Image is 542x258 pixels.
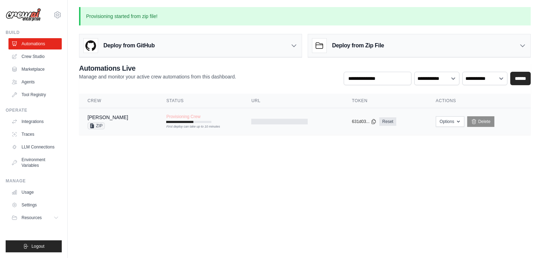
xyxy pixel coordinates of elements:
th: Actions [427,94,531,108]
a: Crew Studio [8,51,62,62]
p: Manage and monitor your active crew automations from this dashboard. [79,73,236,80]
th: URL [243,94,343,108]
div: First deploy can take up to 10 minutes [166,124,211,129]
h3: Deploy from Zip File [332,41,384,50]
span: ZIP [88,122,105,129]
button: Logout [6,240,62,252]
span: Provisioning Crew [166,114,200,119]
a: Usage [8,187,62,198]
a: Traces [8,129,62,140]
a: Environment Variables [8,154,62,171]
span: Logout [31,244,44,249]
a: [PERSON_NAME] [88,115,128,120]
th: Status [158,94,243,108]
a: Integrations [8,116,62,127]
a: Agents [8,76,62,88]
button: 631d03... [352,119,377,124]
h3: Deploy from GitHub [103,41,155,50]
button: Resources [8,212,62,223]
div: Manage [6,178,62,184]
div: Build [6,30,62,35]
a: Marketplace [8,64,62,75]
p: Provisioning started from zip file! [79,7,531,25]
span: Resources [22,215,42,221]
a: Delete [467,116,494,127]
button: Options [436,116,464,127]
a: Settings [8,199,62,211]
th: Crew [79,94,158,108]
a: Reset [379,117,396,126]
img: GitHub Logo [84,39,98,53]
a: Automations [8,38,62,49]
div: Operate [6,107,62,113]
a: Tool Registry [8,89,62,100]
img: Logo [6,8,41,22]
th: Token [343,94,427,108]
h2: Automations Live [79,63,236,73]
a: LLM Connections [8,141,62,153]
